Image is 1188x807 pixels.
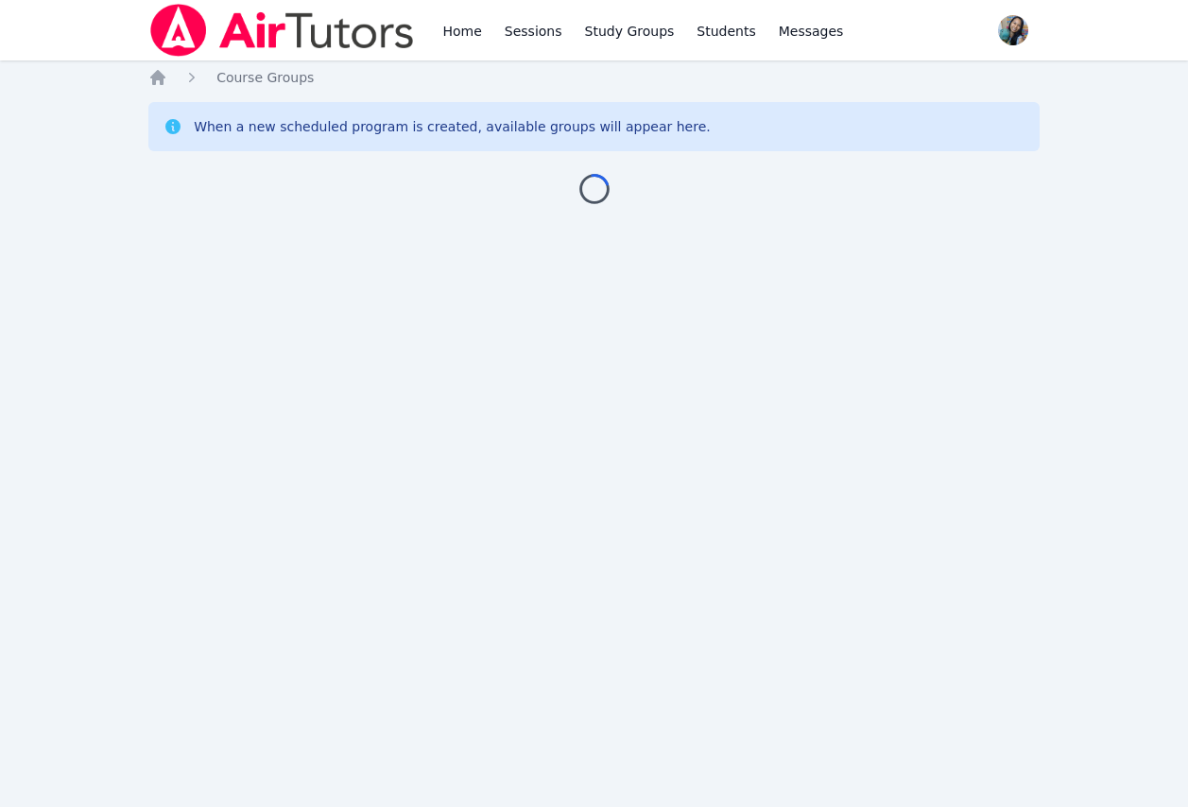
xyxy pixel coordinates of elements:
a: Course Groups [216,68,314,87]
nav: Breadcrumb [148,68,1040,87]
span: Course Groups [216,70,314,85]
img: Air Tutors [148,4,416,57]
span: Messages [779,22,844,41]
div: When a new scheduled program is created, available groups will appear here. [194,117,711,136]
